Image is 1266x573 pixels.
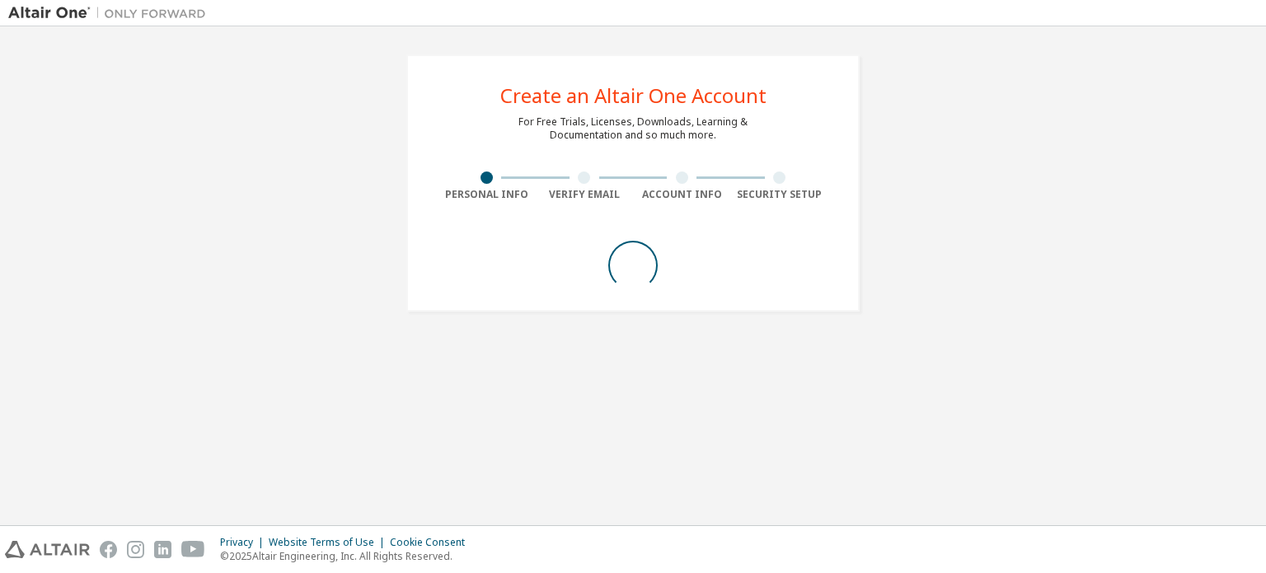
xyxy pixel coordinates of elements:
[220,536,269,549] div: Privacy
[154,541,171,558] img: linkedin.svg
[438,188,536,201] div: Personal Info
[5,541,90,558] img: altair_logo.svg
[536,188,634,201] div: Verify Email
[390,536,475,549] div: Cookie Consent
[181,541,205,558] img: youtube.svg
[500,86,767,106] div: Create an Altair One Account
[731,188,829,201] div: Security Setup
[127,541,144,558] img: instagram.svg
[633,188,731,201] div: Account Info
[8,5,214,21] img: Altair One
[269,536,390,549] div: Website Terms of Use
[220,549,475,563] p: © 2025 Altair Engineering, Inc. All Rights Reserved.
[100,541,117,558] img: facebook.svg
[518,115,748,142] div: For Free Trials, Licenses, Downloads, Learning & Documentation and so much more.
